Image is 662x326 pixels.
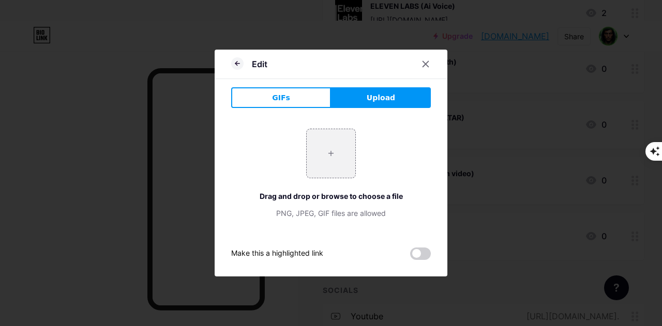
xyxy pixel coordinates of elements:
[231,191,431,201] div: Drag and drop or browse to choose a file
[331,87,431,108] button: Upload
[231,247,323,260] div: Make this a highlighted link
[367,92,395,103] span: Upload
[231,208,431,219] div: PNG, JPEG, GIF files are allowed
[252,58,267,70] div: Edit
[272,92,290,103] span: GIFs
[231,87,331,108] button: GIFs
